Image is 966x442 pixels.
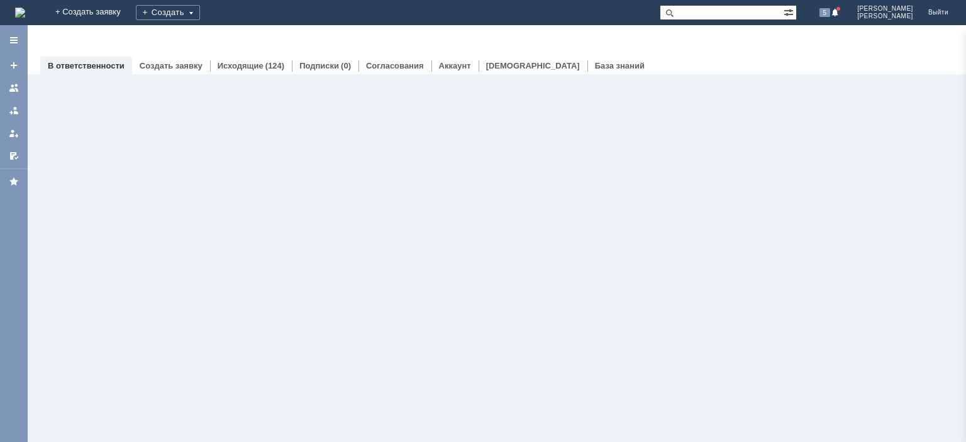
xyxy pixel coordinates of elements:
span: Расширенный поиск [784,6,796,18]
a: Заявки в моей ответственности [4,101,24,121]
span: 5 [819,8,831,17]
span: [PERSON_NAME] [857,5,913,13]
div: (124) [265,61,284,70]
a: Перейти на домашнюю страницу [15,8,25,18]
a: Согласования [366,61,424,70]
div: (0) [341,61,351,70]
a: Аккаунт [439,61,471,70]
a: Мои заявки [4,123,24,143]
div: Создать [136,5,200,20]
img: logo [15,8,25,18]
a: Создать заявку [4,55,24,75]
a: Заявки на командах [4,78,24,98]
a: Подписки [299,61,339,70]
a: Исходящие [218,61,264,70]
a: Мои согласования [4,146,24,166]
a: В ответственности [48,61,125,70]
a: Создать заявку [140,61,203,70]
a: База знаний [595,61,645,70]
span: [PERSON_NAME] [857,13,913,20]
a: [DEMOGRAPHIC_DATA] [486,61,580,70]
